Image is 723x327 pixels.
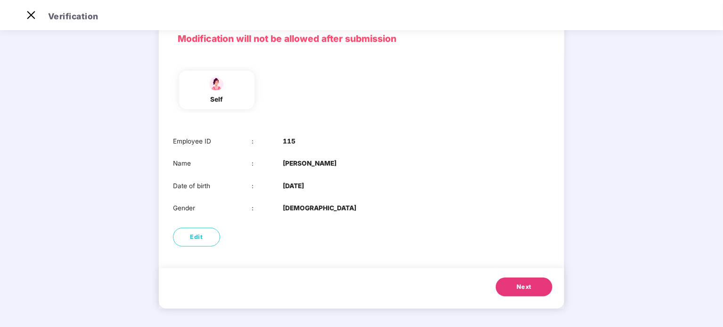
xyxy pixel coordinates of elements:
div: : [252,136,283,146]
span: Edit [190,232,203,242]
button: Edit [173,228,220,247]
div: Date of birth [173,181,252,191]
b: 115 [283,136,296,146]
img: svg+xml;base64,PHN2ZyBpZD0iU3BvdXNlX2ljb24iIHhtbG5zPSJodHRwOi8vd3d3LnczLm9yZy8yMDAwL3N2ZyIgd2lkdG... [205,75,229,92]
b: [DATE] [283,181,304,191]
div: Employee ID [173,136,252,146]
div: Name [173,159,252,168]
span: Next [517,282,532,292]
b: [PERSON_NAME] [283,159,337,168]
p: Modification will not be allowed after submission [178,32,545,46]
div: Gender [173,203,252,213]
div: : [252,159,283,168]
b: [DEMOGRAPHIC_DATA] [283,203,356,213]
button: Next [496,278,552,296]
div: : [252,203,283,213]
div: self [205,95,229,104]
div: : [252,181,283,191]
